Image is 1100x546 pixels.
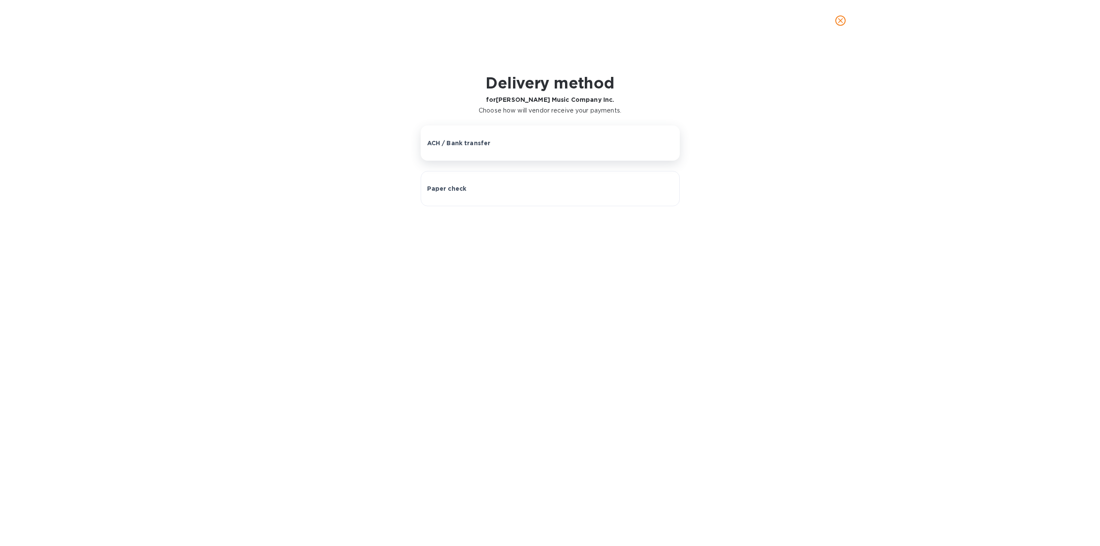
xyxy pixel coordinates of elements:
p: ACH / Bank transfer [427,139,491,147]
p: Choose how will vendor receive your payments. [479,106,621,115]
b: for [PERSON_NAME] Music Company Inc. [486,96,614,103]
button: ACH / Bank transfer [421,125,680,161]
h1: Delivery method [479,74,621,92]
p: Paper check [427,184,467,193]
button: close [830,10,851,31]
button: Paper check [421,171,680,206]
